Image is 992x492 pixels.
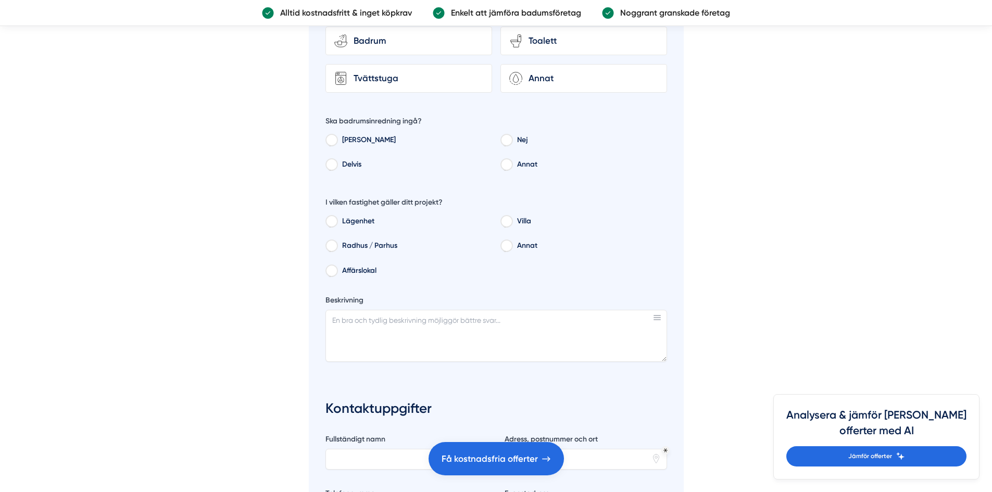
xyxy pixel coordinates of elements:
h4: Analysera & jämför [PERSON_NAME] offerter med AI [786,407,966,446]
label: Delvis [337,158,492,174]
a: Få kostnadsfria offerter [429,442,564,475]
input: Nej [500,137,512,146]
input: Lägenhet [325,218,337,228]
a: Jämför offerter [786,446,966,466]
input: Affärslokal [325,268,337,277]
label: Lägenhet [337,215,492,230]
span: Få kostnadsfria offerter [442,452,538,466]
label: Annat [512,239,667,255]
h3: Kontaktuppgifter [325,395,667,424]
input: Ja [325,137,337,146]
input: Annat [500,161,512,171]
p: Alltid kostnadsfritt & inget köpkrav [274,6,412,19]
input: Radhus / Parhus [325,243,337,252]
input: Annat [500,243,512,252]
label: [PERSON_NAME] [337,133,492,149]
label: Radhus / Parhus [337,239,492,255]
input: Villa [500,218,512,228]
label: Annat [512,158,667,174]
label: Fullständigt namn [325,434,488,447]
h5: Ska badrumsinredning ingå? [325,116,422,129]
label: Beskrivning [325,295,667,308]
p: Noggrant granskade företag [614,6,730,19]
span: Jämför offerter [848,451,892,461]
p: Enkelt att jämföra badumsföretag [445,6,581,19]
label: Adress, postnummer och ort [505,434,667,447]
label: Affärslokal [337,264,492,280]
div: Obligatoriskt [663,448,668,452]
label: Villa [512,215,667,230]
label: Nej [512,133,667,149]
input: Delvis [325,161,337,171]
h5: I vilken fastighet gäller ditt projekt? [325,197,443,210]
